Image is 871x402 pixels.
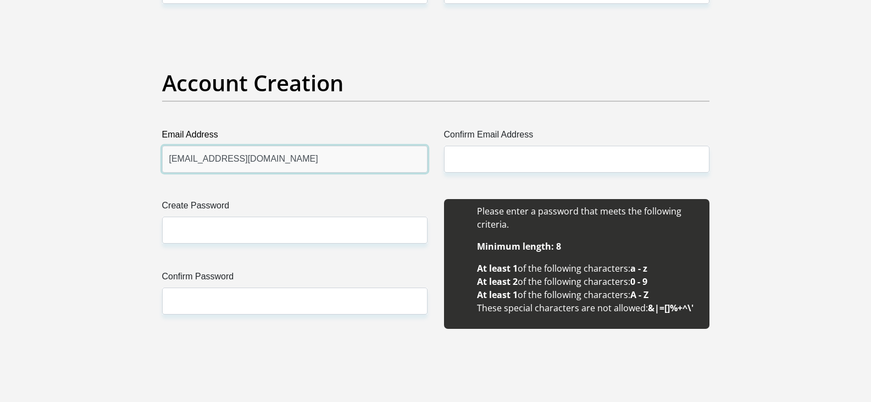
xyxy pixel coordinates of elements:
b: At least 1 [477,289,518,301]
input: Email Address [162,146,428,173]
b: A - Z [630,289,648,301]
b: At least 1 [477,262,518,274]
b: a - z [630,262,647,274]
li: of the following characters: [477,262,698,275]
input: Confirm Password [162,288,428,315]
li: of the following characters: [477,288,698,301]
li: Please enter a password that meets the following criteria. [477,205,698,231]
label: Create Password [162,199,428,217]
h2: Account Creation [162,70,709,96]
b: At least 2 [477,276,518,288]
b: Minimum length: 8 [477,240,561,252]
label: Confirm Email Address [444,128,709,146]
label: Email Address [162,128,428,146]
li: These special characters are not allowed: [477,301,698,315]
li: of the following characters: [477,275,698,288]
input: Confirm Email Address [444,146,709,173]
input: Create Password [162,217,428,244]
b: 0 - 9 [630,276,647,288]
b: &|=[]%+^\' [648,302,694,314]
label: Confirm Password [162,270,428,288]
